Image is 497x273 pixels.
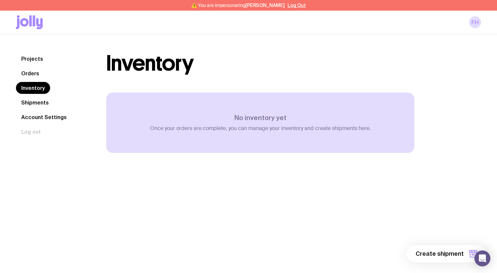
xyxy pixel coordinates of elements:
h1: Inventory [106,53,194,74]
button: Log out [16,126,46,138]
span: ⚠️ You are impersonating [191,3,285,8]
button: Log Out [288,3,306,8]
a: FH [469,16,481,28]
h3: No inventory yet [150,114,371,122]
a: Shipments [16,97,54,108]
span: Create shipment [416,250,464,258]
span: [PERSON_NAME] [245,3,285,8]
a: Orders [16,67,44,79]
a: Projects [16,53,48,65]
a: Account Settings [16,111,72,123]
p: Once your orders are complete, you can manage your inventory and create shipments here. [150,125,371,132]
div: Open Intercom Messenger [474,250,490,266]
button: Create shipment [406,245,486,262]
a: Inventory [16,82,50,94]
